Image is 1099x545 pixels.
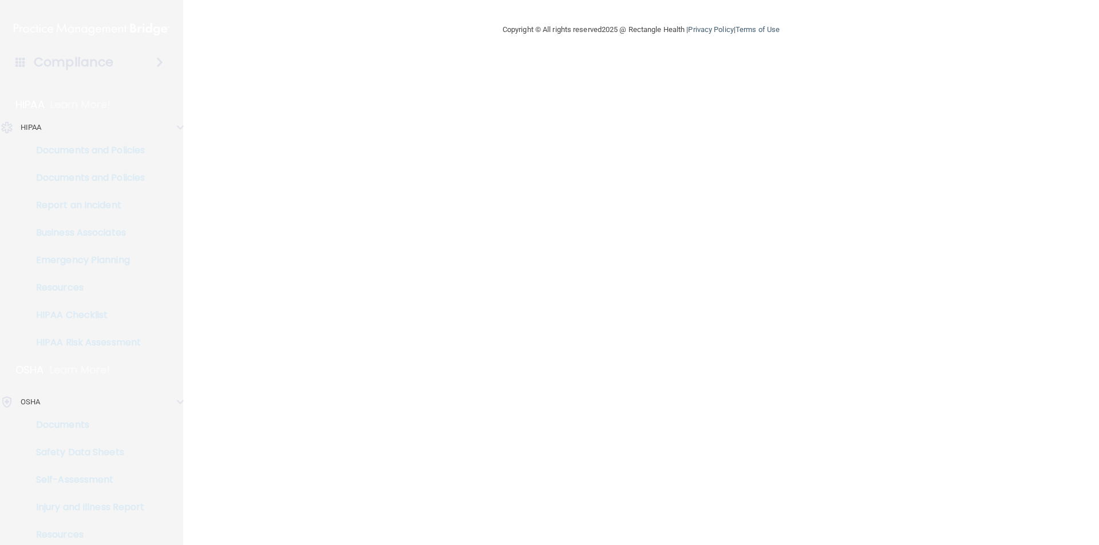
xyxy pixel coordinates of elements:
[688,25,733,34] a: Privacy Policy
[7,200,164,211] p: Report an Incident
[7,282,164,293] p: Resources
[7,337,164,348] p: HIPAA Risk Assessment
[15,363,44,377] p: OSHA
[7,502,164,513] p: Injury and Illness Report
[432,11,850,48] div: Copyright © All rights reserved 2025 @ Rectangle Health | |
[7,145,164,156] p: Documents and Policies
[7,447,164,458] p: Safety Data Sheets
[7,474,164,486] p: Self-Assessment
[34,54,113,70] h4: Compliance
[50,363,110,377] p: Learn More!
[7,309,164,321] p: HIPAA Checklist
[7,419,164,431] p: Documents
[14,18,169,41] img: PMB logo
[21,121,42,134] p: HIPAA
[7,172,164,184] p: Documents and Policies
[736,25,780,34] a: Terms of Use
[7,529,164,540] p: Resources
[15,98,45,112] p: HIPAA
[7,254,164,266] p: Emergency Planning
[50,98,111,112] p: Learn More!
[7,227,164,238] p: Business Associates
[21,395,40,409] p: OSHA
